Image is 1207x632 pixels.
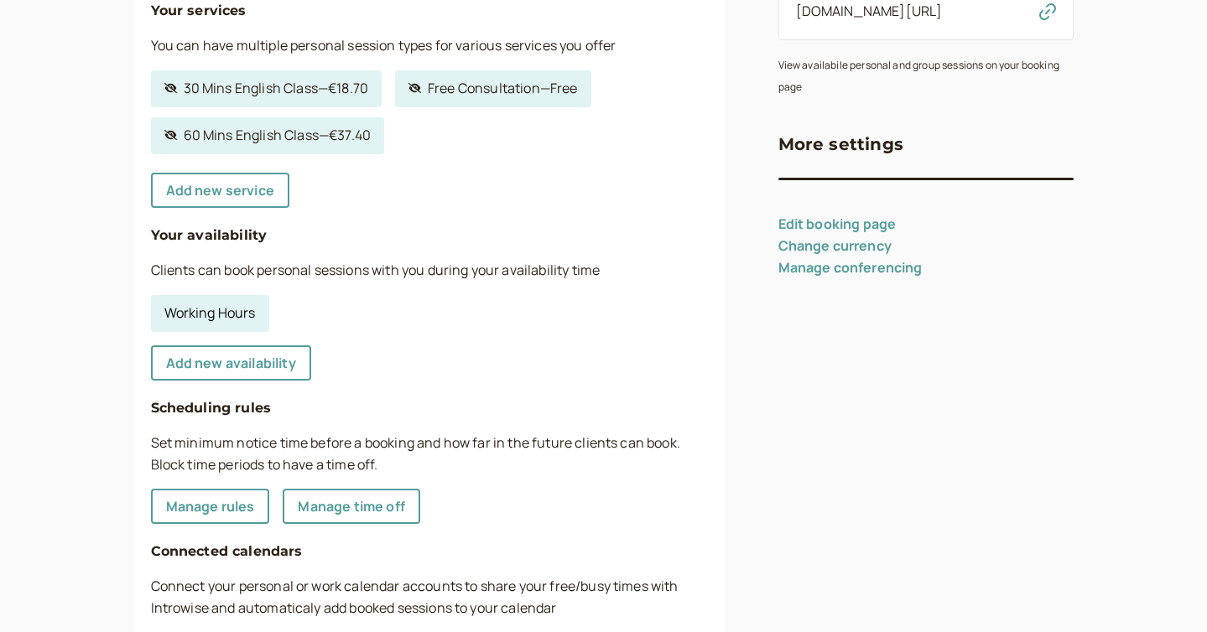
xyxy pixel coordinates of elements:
[778,58,1059,94] small: View availabile personal and group sessions on your booking page
[151,35,708,57] p: You can have multiple personal session types for various services you offer
[151,117,385,154] a: 60 Mins English Class—€37.40
[778,131,904,158] h3: More settings
[151,225,708,246] h4: Your availability
[778,215,897,233] a: Edit booking page
[283,489,419,524] a: Manage time off
[151,70,382,107] a: 30 Mins English Class—€18.70
[151,576,708,619] p: Connect your personal or work calendar accounts to share your free/busy times with Introwise and ...
[395,70,591,107] a: Free Consultation—Free
[151,541,708,562] h4: Connected calendars
[778,236,892,255] a: Change currency
[151,173,289,208] a: Add new service
[151,345,311,381] a: Add new availability
[151,260,708,282] p: Clients can book personal sessions with you during your availability time
[151,489,270,524] a: Manage rules
[778,258,923,277] a: Manage conferencing
[796,2,943,20] a: [DOMAIN_NAME][URL]
[1123,552,1207,632] iframe: Chat Widget
[151,295,269,332] a: Working Hours
[151,397,708,419] h4: Scheduling rules
[151,433,708,476] p: Set minimum notice time before a booking and how far in the future clients can book. Block time p...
